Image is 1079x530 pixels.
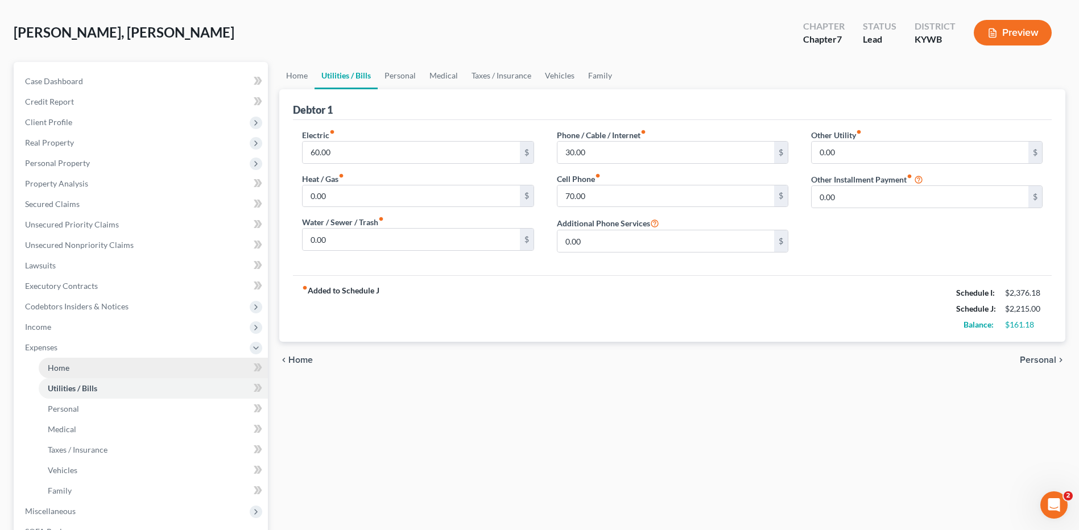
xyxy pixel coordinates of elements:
[964,320,994,329] strong: Balance:
[520,185,534,207] div: $
[423,62,465,89] a: Medical
[315,62,378,89] a: Utilities / Bills
[557,230,774,252] input: --
[812,142,1028,163] input: --
[303,142,519,163] input: --
[302,173,344,185] label: Heat / Gas
[25,301,129,311] span: Codebtors Insiders & Notices
[956,304,996,313] strong: Schedule J:
[595,173,601,179] i: fiber_manual_record
[303,185,519,207] input: --
[557,185,774,207] input: --
[378,62,423,89] a: Personal
[25,322,51,332] span: Income
[25,220,119,229] span: Unsecured Priority Claims
[302,285,308,291] i: fiber_manual_record
[1028,142,1042,163] div: $
[16,214,268,235] a: Unsecured Priority Claims
[25,260,56,270] span: Lawsuits
[16,255,268,276] a: Lawsuits
[302,285,379,333] strong: Added to Schedule J
[465,62,538,89] a: Taxes / Insurance
[811,173,912,185] label: Other Installment Payment
[25,199,80,209] span: Secured Claims
[303,229,519,250] input: --
[25,117,72,127] span: Client Profile
[974,20,1052,45] button: Preview
[811,129,862,141] label: Other Utility
[48,383,97,393] span: Utilities / Bills
[863,20,896,33] div: Status
[520,229,534,250] div: $
[39,481,268,501] a: Family
[288,355,313,365] span: Home
[774,230,788,252] div: $
[16,235,268,255] a: Unsecured Nonpriority Claims
[803,20,845,33] div: Chapter
[640,129,646,135] i: fiber_manual_record
[25,281,98,291] span: Executory Contracts
[16,71,268,92] a: Case Dashboard
[538,62,581,89] a: Vehicles
[774,185,788,207] div: $
[557,129,646,141] label: Phone / Cable / Internet
[25,97,74,106] span: Credit Report
[956,288,995,297] strong: Schedule I:
[1005,287,1043,299] div: $2,376.18
[39,358,268,378] a: Home
[302,216,384,228] label: Water / Sewer / Trash
[16,194,268,214] a: Secured Claims
[774,142,788,163] div: $
[1040,491,1068,519] iframe: Intercom live chat
[520,142,534,163] div: $
[581,62,619,89] a: Family
[16,92,268,112] a: Credit Report
[279,355,313,365] button: chevron_left Home
[48,424,76,434] span: Medical
[39,399,268,419] a: Personal
[25,76,83,86] span: Case Dashboard
[1005,319,1043,330] div: $161.18
[557,173,601,185] label: Cell Phone
[812,186,1028,208] input: --
[1020,355,1065,365] button: Personal chevron_right
[378,216,384,222] i: fiber_manual_record
[279,355,288,365] i: chevron_left
[907,173,912,179] i: fiber_manual_record
[16,173,268,194] a: Property Analysis
[39,460,268,481] a: Vehicles
[39,440,268,460] a: Taxes / Insurance
[39,419,268,440] a: Medical
[856,129,862,135] i: fiber_manual_record
[48,445,108,454] span: Taxes / Insurance
[25,342,57,352] span: Expenses
[1056,355,1065,365] i: chevron_right
[1020,355,1056,365] span: Personal
[25,240,134,250] span: Unsecured Nonpriority Claims
[1005,303,1043,314] div: $2,215.00
[25,138,74,147] span: Real Property
[302,129,335,141] label: Electric
[338,173,344,179] i: fiber_manual_record
[25,158,90,168] span: Personal Property
[48,486,72,495] span: Family
[16,276,268,296] a: Executory Contracts
[557,216,659,230] label: Additional Phone Services
[48,465,77,475] span: Vehicles
[1028,186,1042,208] div: $
[803,33,845,46] div: Chapter
[557,142,774,163] input: --
[293,103,333,117] div: Debtor 1
[863,33,896,46] div: Lead
[1064,491,1073,500] span: 2
[837,34,842,44] span: 7
[329,129,335,135] i: fiber_manual_record
[39,378,268,399] a: Utilities / Bills
[25,179,88,188] span: Property Analysis
[48,363,69,372] span: Home
[14,24,234,40] span: [PERSON_NAME], [PERSON_NAME]
[25,506,76,516] span: Miscellaneous
[915,20,956,33] div: District
[279,62,315,89] a: Home
[915,33,956,46] div: KYWB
